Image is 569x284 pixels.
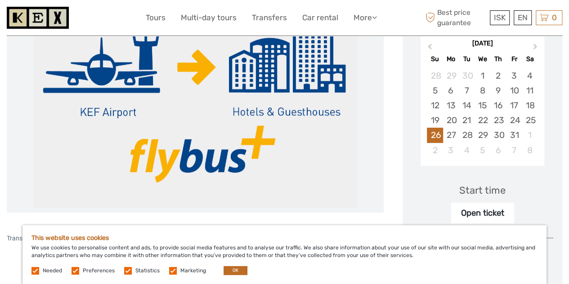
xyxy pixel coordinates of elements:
div: We use cookies to personalise content and ads, to provide social media features and to analyse ou... [22,225,547,284]
div: Choose Thursday, October 23rd, 2025 [490,113,506,128]
div: We [475,53,490,65]
button: Next Month [529,41,543,56]
div: Choose Monday, November 3rd, 2025 [443,143,459,158]
div: Choose Monday, October 27th, 2025 [443,128,459,142]
div: Choose Wednesday, October 15th, 2025 [475,98,490,113]
div: Choose Tuesday, October 28th, 2025 [459,128,475,142]
a: Multi-day tours [181,11,237,24]
span: 0 [551,13,558,22]
div: Choose Sunday, September 28th, 2025 [427,68,443,83]
div: Choose Wednesday, October 22nd, 2025 [475,113,490,128]
div: Choose Tuesday, October 21st, 2025 [459,113,475,128]
div: Choose Tuesday, October 14th, 2025 [459,98,475,113]
div: Mo [443,53,459,65]
button: Previous Month [421,41,436,56]
div: Choose Friday, October 10th, 2025 [506,83,522,98]
div: Choose Saturday, November 8th, 2025 [522,143,538,158]
h5: This website uses cookies [31,234,538,242]
div: Choose Tuesday, November 4th, 2025 [459,143,475,158]
div: Choose Thursday, November 6th, 2025 [490,143,506,158]
a: Tours [146,11,166,24]
div: Open ticket [451,203,514,223]
button: OK [224,266,247,275]
div: Choose Tuesday, October 7th, 2025 [459,83,475,98]
div: Choose Monday, October 6th, 2025 [443,83,459,98]
label: Needed [43,267,62,275]
div: Choose Wednesday, October 29th, 2025 [475,128,490,142]
div: [DATE] [421,39,544,49]
div: Su [427,53,443,65]
div: Choose Saturday, November 1st, 2025 [522,128,538,142]
div: Choose Friday, October 3rd, 2025 [506,68,522,83]
div: Tu [459,53,475,65]
label: Statistics [135,267,160,275]
div: Choose Saturday, October 4th, 2025 [522,68,538,83]
div: Choose Thursday, October 16th, 2025 [490,98,506,113]
div: Choose Wednesday, October 1st, 2025 [475,68,490,83]
div: Choose Sunday, November 2nd, 2025 [427,143,443,158]
div: Choose Monday, October 13th, 2025 [443,98,459,113]
div: Choose Friday, November 7th, 2025 [506,143,522,158]
div: Choose Saturday, October 25th, 2025 [522,113,538,128]
div: Choose Sunday, October 26th, 2025 [427,128,443,142]
p: We're away right now. Please check back later! [13,16,102,23]
div: Choose Wednesday, November 5th, 2025 [475,143,490,158]
div: Choose Friday, October 24th, 2025 [506,113,522,128]
div: Choose Monday, September 29th, 2025 [443,68,459,83]
div: EN [514,10,532,25]
div: Choose Thursday, October 9th, 2025 [490,83,506,98]
button: Open LiveChat chat widget [103,14,114,25]
div: Choose Thursday, October 30th, 2025 [490,128,506,142]
div: Choose Saturday, October 18th, 2025 [522,98,538,113]
div: Fr [506,53,522,65]
span: Transfer from [GEOGRAPHIC_DATA] to [7,235,199,242]
div: month 2025-10 [423,68,541,158]
div: Th [490,53,506,65]
div: Choose Friday, October 31st, 2025 [506,128,522,142]
div: Choose Sunday, October 12th, 2025 [427,98,443,113]
div: Choose Saturday, October 11th, 2025 [522,83,538,98]
a: More [354,11,377,24]
a: Car rental [302,11,338,24]
div: Start time [459,183,506,197]
span: Best price guarantee [423,8,488,27]
div: Choose Sunday, October 5th, 2025 [427,83,443,98]
div: Choose Friday, October 17th, 2025 [506,98,522,113]
label: Marketing [180,267,206,275]
div: Choose Sunday, October 19th, 2025 [427,113,443,128]
div: Choose Tuesday, September 30th, 2025 [459,68,475,83]
div: Choose Thursday, October 2nd, 2025 [490,68,506,83]
div: Choose Monday, October 20th, 2025 [443,113,459,128]
img: 1261-44dab5bb-39f8-40da-b0c2-4d9fce00897c_logo_small.jpg [7,7,69,29]
div: Choose Wednesday, October 8th, 2025 [475,83,490,98]
a: Transfers [252,11,287,24]
div: Sa [522,53,538,65]
label: Preferences [83,267,115,275]
span: ISK [494,13,506,22]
